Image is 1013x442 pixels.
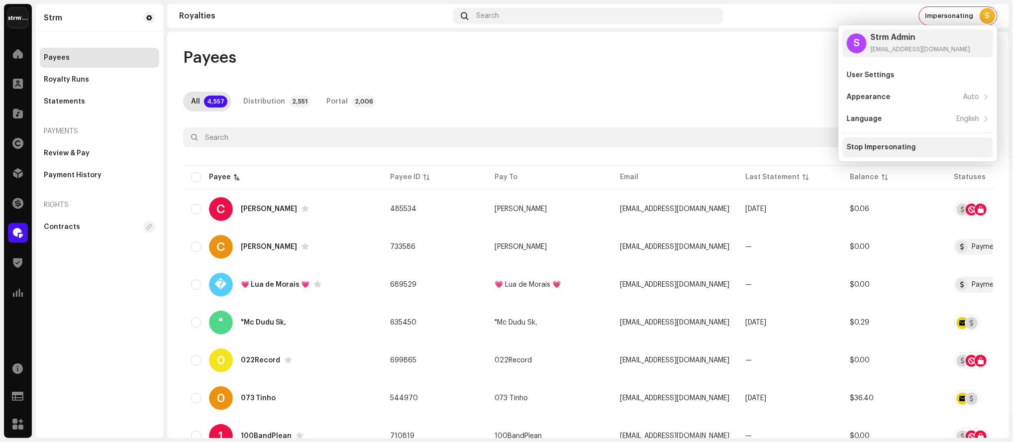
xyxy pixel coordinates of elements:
[390,433,414,440] span: 710819
[850,433,870,440] span: $0.00
[745,433,752,440] span: —
[620,243,729,250] span: getcashjiff@yahoo.com
[390,395,418,402] span: 544970
[850,281,870,288] span: $0.00
[44,171,101,179] div: Payment History
[847,93,891,101] div: Appearance
[191,92,200,111] div: All
[843,109,993,129] re-m-nav-item: Language
[209,386,233,410] div: 0
[209,197,233,221] div: C
[980,8,996,24] div: S
[390,172,420,182] div: Payee ID
[209,235,233,259] div: C
[390,206,416,213] span: 485534
[204,96,227,108] p-badge: 4,557
[40,92,159,111] re-m-nav-item: Statements
[843,137,993,157] re-m-nav-item: Stop Impersonating
[745,172,800,182] div: Last Statement
[495,319,537,326] span: "Mc Dudu Sk,
[847,143,916,151] div: Stop Impersonating
[40,217,159,237] re-m-nav-item: Contracts
[209,273,233,297] div: �
[745,319,766,326] span: Sep 2025
[745,206,766,213] span: Jun 2025
[620,281,729,288] span: infoluademorais@yahoo.com
[390,243,415,250] span: 733586
[843,87,993,107] re-m-nav-item: Appearance
[241,281,309,288] div: 💗 Lua de Morais 💗
[390,281,416,288] span: 689529
[957,115,979,123] div: English
[850,357,870,364] span: $0.00
[40,119,159,143] re-a-nav-header: Payments
[40,70,159,90] re-m-nav-item: Royalty Runs
[352,96,376,108] p-badge: 2,006
[241,357,280,364] div: 022Record
[620,357,729,364] span: atlanticorecords54@gmail.com
[40,165,159,185] re-m-nav-item: Payment History
[850,172,879,182] div: Balance
[179,12,449,20] div: Royalties
[44,76,89,84] div: Royalty Runs
[40,193,159,217] re-a-nav-header: Rights
[620,319,729,326] span: eduardoferreira96789@gmail.com
[241,433,292,440] div: 100BandPlean
[40,48,159,68] re-m-nav-item: Payees
[44,149,90,157] div: Review & Pay
[495,357,532,364] span: 022Record
[843,65,993,85] re-m-nav-item: User Settings
[183,48,236,68] span: Payees
[44,14,62,22] div: Strm
[241,243,297,250] div: Christopher Jones
[847,115,882,123] div: Language
[495,395,528,402] span: 073 Tinho
[241,206,297,213] div: Carlos
[390,319,416,326] span: 635450
[477,12,500,20] span: Search
[850,319,869,326] span: $0.29
[850,206,869,213] span: $0.06
[871,45,970,53] div: [EMAIL_ADDRESS][DOMAIN_NAME]
[326,92,348,111] div: Portal
[209,311,233,334] div: "
[620,433,729,440] span: juniorfrea5@gmail.com
[209,348,233,372] div: 0
[745,395,766,402] span: Sep 2025
[850,243,870,250] span: $0.00
[243,92,285,111] div: Distribution
[847,33,867,53] div: S
[620,206,729,213] span: kalzin025@gmail.com
[871,33,970,41] div: Strm Admin
[495,433,542,440] span: 100BandPlean
[44,98,85,106] div: Statements
[390,357,416,364] span: 699865
[745,243,752,250] span: —
[241,319,286,326] div: "Mc Dudu Sk,
[745,357,752,364] span: —
[8,8,28,28] img: 408b884b-546b-4518-8448-1008f9c76b02
[241,395,276,402] div: 073 Tinho
[495,281,561,288] span: 💗 Lua de Morais 💗
[620,395,729,402] span: mana9584@gmail.com
[209,172,231,182] div: Payee
[495,243,547,250] span: Christopher Jones
[850,395,874,402] span: $36.40
[183,127,937,147] input: Search
[495,206,547,213] span: Carlos
[925,12,974,20] span: Impersonating
[745,281,752,288] span: —
[963,93,979,101] div: Auto
[40,143,159,163] re-m-nav-item: Review & Pay
[44,54,70,62] div: Payees
[847,71,895,79] div: User Settings
[44,223,80,231] div: Contracts
[289,96,310,108] p-badge: 2,551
